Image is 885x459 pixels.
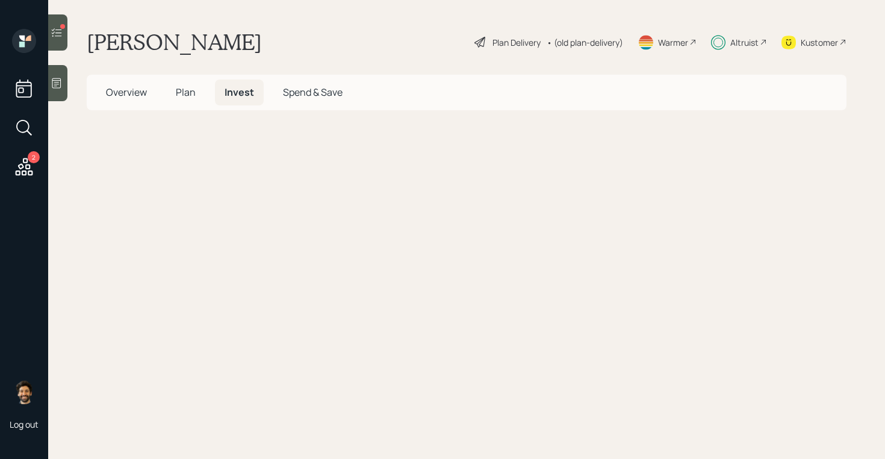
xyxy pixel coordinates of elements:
span: Plan [176,86,196,99]
div: 2 [28,151,40,163]
h1: [PERSON_NAME] [87,29,262,55]
span: Overview [106,86,147,99]
span: Spend & Save [283,86,343,99]
img: eric-schwartz-headshot.png [12,380,36,404]
span: Invest [225,86,254,99]
div: • (old plan-delivery) [547,36,623,49]
div: Plan Delivery [492,36,541,49]
div: Warmer [658,36,688,49]
div: Altruist [730,36,759,49]
div: Kustomer [801,36,838,49]
div: Log out [10,419,39,430]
